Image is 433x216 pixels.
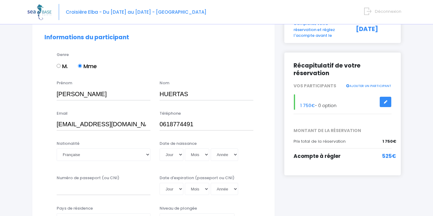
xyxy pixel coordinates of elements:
h2: Informations du participant [44,34,262,41]
span: 1 750€ [382,138,396,145]
label: Pays de résidence [57,205,93,211]
label: Date de naissance [160,141,197,147]
span: Déconnexion [375,9,401,14]
div: Complétez votre réservation et réglez l'acompte avant le [289,21,351,39]
input: Mme [78,64,82,68]
label: Prénom [57,80,72,86]
span: 525€ [382,152,396,160]
label: Numéro de passeport (ou CNI) [57,175,119,181]
label: Niveau de plongée [160,205,197,211]
span: MONTANT DE LA RÉSERVATION [289,127,396,134]
label: Date d'expiration (passeport ou CNI) [160,175,234,181]
div: VOS PARTICIPANTS [289,83,396,89]
span: Prix total de la réservation [294,138,346,144]
label: Nationalité [57,141,79,147]
a: AJOUTER UN PARTICIPANT [346,83,391,88]
input: M. [57,64,61,68]
label: Nom [160,80,169,86]
span: 1 750€ [300,103,315,109]
label: M. [57,62,68,70]
label: Email [57,110,68,117]
h2: Récapitulatif de votre réservation [294,62,392,77]
label: Genre [57,52,69,58]
label: Mme [78,62,97,70]
label: Téléphone [160,110,181,117]
span: Croisière Elba - Du [DATE] au [DATE] - [GEOGRAPHIC_DATA] [66,9,206,15]
div: [DATE] [351,21,396,39]
div: - 0 option [289,94,396,110]
span: Acompte à régler [294,152,341,160]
